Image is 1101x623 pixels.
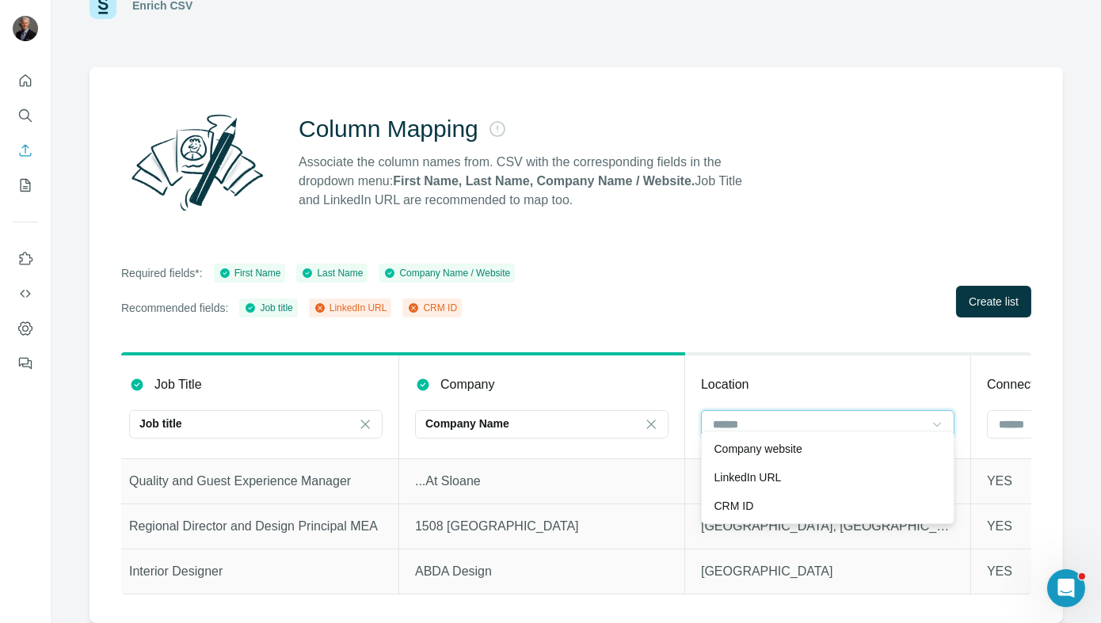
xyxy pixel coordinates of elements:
p: ABDA Design [415,562,669,581]
p: 1508 [GEOGRAPHIC_DATA] [415,517,669,536]
button: Enrich CSV [13,136,38,165]
button: Feedback [13,349,38,378]
p: Connect [987,375,1034,394]
p: [GEOGRAPHIC_DATA] [701,562,954,581]
p: LinkedIn URL [714,469,782,485]
img: Surfe Illustration - Column Mapping [121,105,273,219]
iframe: Intercom live chat [1047,569,1085,607]
div: CRM ID [407,301,457,315]
strong: First Name, Last Name, Company Name / Website. [393,174,695,188]
h2: Column Mapping [299,115,478,143]
div: Last Name [301,266,363,280]
p: Company [440,375,494,394]
button: Create list [956,286,1031,317]
p: ...At Sloane [415,472,669,491]
p: Job Title [154,375,202,394]
button: Dashboard [13,314,38,343]
p: Company website [714,441,802,457]
p: Regional Director and Design Principal MEA [129,517,383,536]
button: Search [13,101,38,130]
div: Company Name / Website [383,266,510,280]
p: CRM ID [714,498,754,514]
p: Required fields*: [121,265,203,281]
p: Interior Designer [129,562,383,581]
span: Create list [969,294,1019,310]
p: Quality and Guest Experience Manager [129,472,383,491]
p: Location [701,375,749,394]
img: Avatar [13,16,38,41]
p: Associate the column names from. CSV with the corresponding fields in the dropdown menu: Job Titl... [299,153,756,210]
div: Job title [244,301,292,315]
p: [GEOGRAPHIC_DATA], [GEOGRAPHIC_DATA], [GEOGRAPHIC_DATA] [701,517,954,536]
button: Use Surfe API [13,279,38,308]
button: My lists [13,171,38,199]
button: Quick start [13,66,38,95]
p: Job title [139,416,182,431]
div: LinkedIn URL [314,301,387,315]
button: Use Surfe on LinkedIn [13,245,38,273]
div: First Name [219,266,281,280]
p: Recommended fields: [121,300,228,316]
p: Company Name [425,416,509,431]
